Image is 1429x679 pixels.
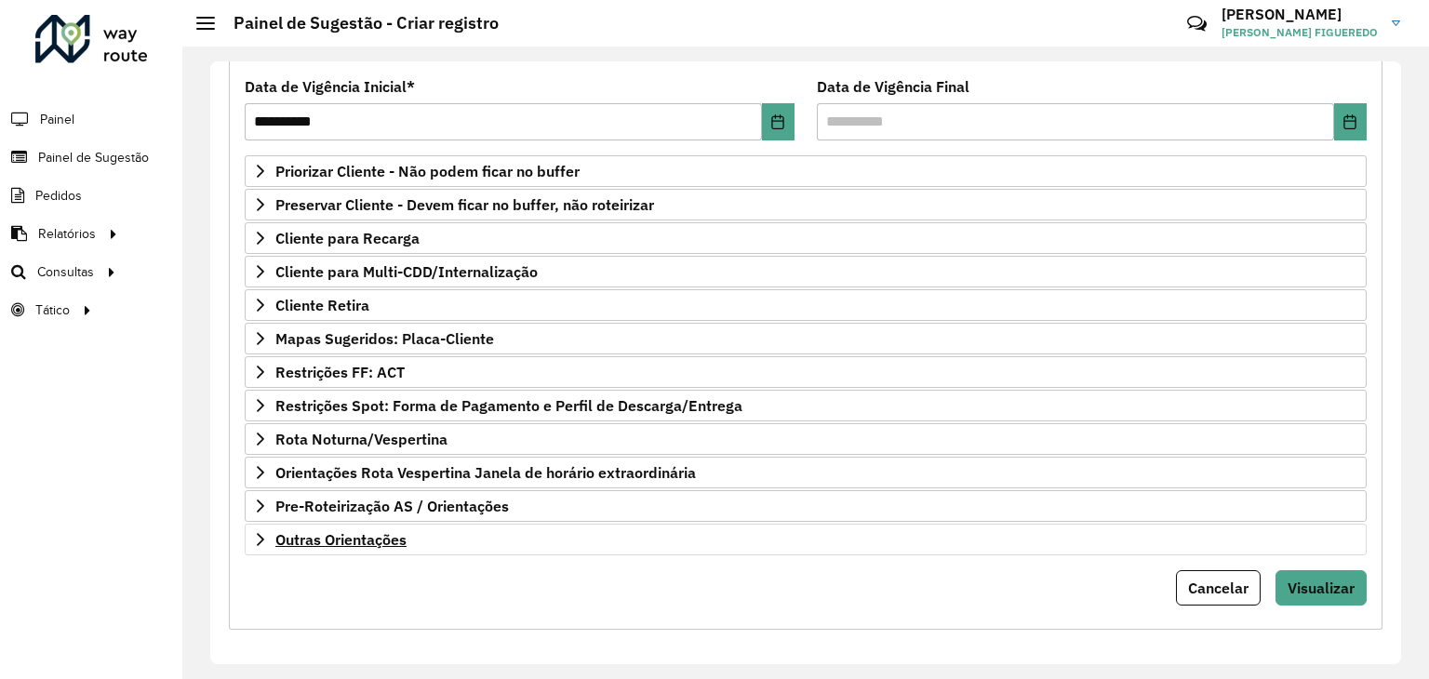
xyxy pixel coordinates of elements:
a: Cliente Retira [245,289,1367,321]
span: Consultas [37,262,94,282]
button: Cancelar [1176,570,1261,606]
span: Painel [40,110,74,129]
a: Preservar Cliente - Devem ficar no buffer, não roteirizar [245,189,1367,220]
span: Pre-Roteirização AS / Orientações [275,499,509,513]
span: Pedidos [35,186,82,206]
span: Cancelar [1188,579,1249,597]
span: Preservar Cliente - Devem ficar no buffer, não roteirizar [275,197,654,212]
span: Visualizar [1288,579,1355,597]
span: Outras Orientações [275,532,407,547]
a: Outras Orientações [245,524,1367,555]
span: Tático [35,300,70,320]
a: Restrições Spot: Forma de Pagamento e Perfil de Descarga/Entrega [245,390,1367,421]
span: Cliente para Recarga [275,231,420,246]
span: Relatórios [38,224,96,244]
h3: [PERSON_NAME] [1222,6,1378,23]
span: Restrições FF: ACT [275,365,405,379]
a: Cliente para Recarga [245,222,1367,254]
span: Cliente Retira [275,298,369,313]
a: Cliente para Multi-CDD/Internalização [245,256,1367,287]
button: Visualizar [1275,570,1367,606]
a: Contato Rápido [1177,4,1217,44]
a: Priorizar Cliente - Não podem ficar no buffer [245,155,1367,187]
button: Choose Date [1334,103,1367,140]
h2: Painel de Sugestão - Criar registro [215,13,499,33]
span: Restrições Spot: Forma de Pagamento e Perfil de Descarga/Entrega [275,398,742,413]
span: Mapas Sugeridos: Placa-Cliente [275,331,494,346]
span: Orientações Rota Vespertina Janela de horário extraordinária [275,465,696,480]
a: Rota Noturna/Vespertina [245,423,1367,455]
span: [PERSON_NAME] FIGUEREDO [1222,24,1378,41]
button: Choose Date [762,103,795,140]
a: Pre-Roteirização AS / Orientações [245,490,1367,522]
span: Painel de Sugestão [38,148,149,167]
label: Data de Vigência Final [817,75,969,98]
span: Priorizar Cliente - Não podem ficar no buffer [275,164,580,179]
span: Cliente para Multi-CDD/Internalização [275,264,538,279]
label: Data de Vigência Inicial [245,75,415,98]
a: Restrições FF: ACT [245,356,1367,388]
span: Rota Noturna/Vespertina [275,432,447,446]
a: Orientações Rota Vespertina Janela de horário extraordinária [245,457,1367,488]
a: Mapas Sugeridos: Placa-Cliente [245,323,1367,354]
